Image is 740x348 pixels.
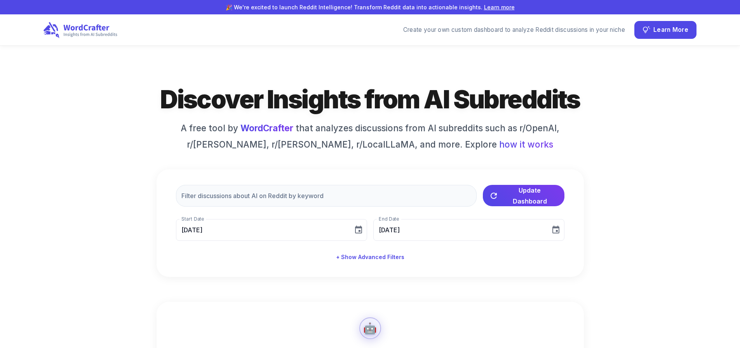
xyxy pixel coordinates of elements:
[501,185,558,207] span: Update Dashboard
[176,219,348,241] input: MM/DD/YYYY
[333,250,407,264] button: + Show Advanced Filters
[403,26,625,35] div: Create your own custom dashboard to analyze Reddit discussions in your niche
[98,83,642,115] h1: Discover Insights from AI Subreddits
[176,185,477,207] input: Filter discussions about AI on Reddit by keyword
[176,122,564,151] h6: A free tool by that analyzes discussions from AI subreddits such as r/OpenAI, r/[PERSON_NAME], r/...
[548,222,564,238] button: Choose date, selected date is Aug 17, 2025
[653,25,688,35] span: Learn More
[483,185,564,206] button: Update Dashboard
[240,123,293,133] a: WordCrafter
[379,216,399,222] label: End Date
[351,222,366,238] button: Choose date, selected date is Aug 5, 2025
[634,21,696,39] button: Learn More
[181,216,204,222] label: Start Date
[484,4,515,10] a: Learn more
[12,3,728,11] p: 🎉 We're excited to launch Reddit Intelligence! Transform Reddit data into actionable insights.
[373,219,545,241] input: MM/DD/YYYY
[499,138,553,151] span: how it works
[363,320,377,336] div: 🤖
